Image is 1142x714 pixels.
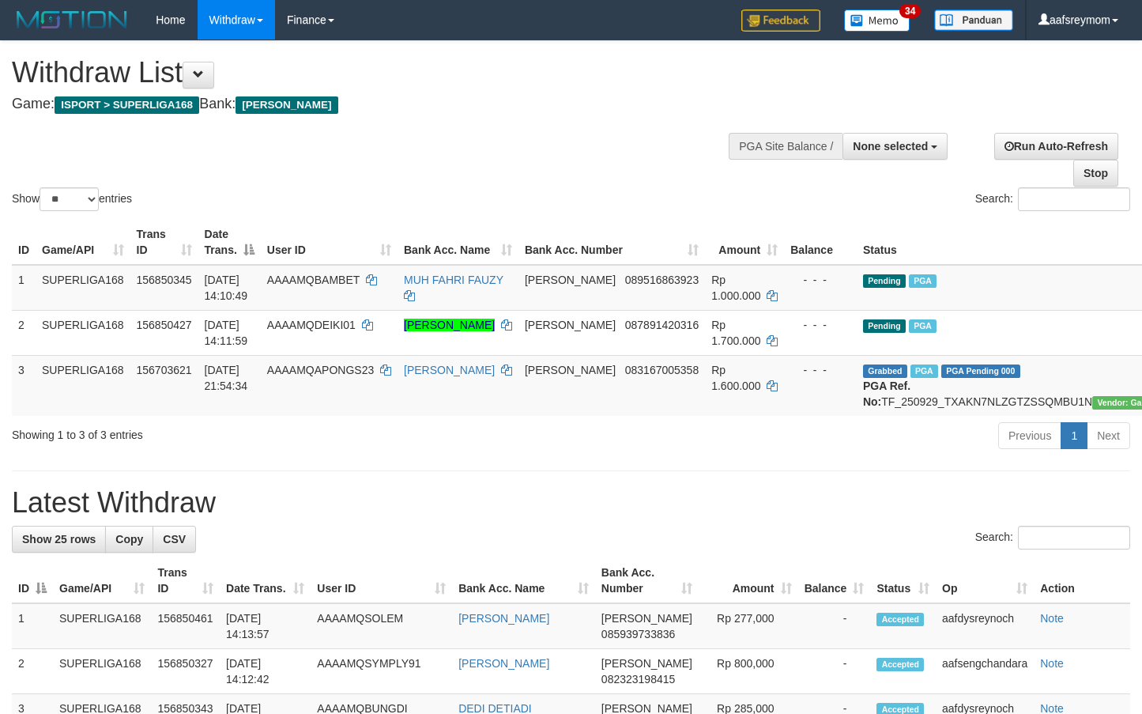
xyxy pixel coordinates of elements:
span: 156850427 [137,319,192,331]
span: ISPORT > SUPERLIGA168 [55,96,199,114]
div: PGA Site Balance / [729,133,842,160]
span: [PERSON_NAME] [525,319,616,331]
td: 1 [12,603,53,649]
th: Status: activate to sort column ascending [870,558,936,603]
span: Copy 082323198415 to clipboard [601,673,675,686]
span: [PERSON_NAME] [525,274,616,286]
select: Showentries [40,187,99,211]
span: CSV [163,533,186,546]
b: PGA Ref. No: [863,380,910,408]
th: Trans ID: activate to sort column ascending [151,558,220,603]
span: [PERSON_NAME] [525,364,616,376]
th: Balance: activate to sort column ascending [798,558,871,603]
th: Balance [784,220,857,265]
a: [PERSON_NAME] [404,319,495,331]
label: Show entries [12,187,132,211]
td: 2 [12,649,53,694]
td: SUPERLIGA168 [36,310,130,355]
th: Trans ID: activate to sort column ascending [130,220,198,265]
h4: Game: Bank: [12,96,745,112]
span: Copy 085939733836 to clipboard [601,628,675,640]
span: Marked by aafchhiseyha [910,365,938,378]
span: [PERSON_NAME] [236,96,337,114]
span: Grabbed [863,365,907,378]
th: Amount: activate to sort column ascending [705,220,784,265]
a: Stop [1073,160,1118,187]
th: Bank Acc. Number: activate to sort column ascending [595,558,699,603]
label: Search: [975,526,1130,550]
a: Copy [105,526,153,553]
td: - [798,603,871,649]
th: Action [1034,558,1130,603]
th: Game/API: activate to sort column ascending [36,220,130,265]
td: 1 [12,265,36,311]
h1: Withdraw List [12,57,745,89]
img: Feedback.jpg [741,9,820,32]
td: SUPERLIGA168 [36,265,130,311]
img: Button%20Memo.svg [844,9,910,32]
td: AAAAMQSOLEM [311,603,452,649]
th: Op: activate to sort column ascending [936,558,1034,603]
span: Pending [863,274,906,288]
span: [DATE] 21:54:34 [205,364,248,392]
td: Rp 800,000 [699,649,798,694]
td: SUPERLIGA168 [53,603,151,649]
div: Showing 1 to 3 of 3 entries [12,421,464,443]
a: MUH FAHRI FAUZY [404,274,503,286]
th: Bank Acc. Name: activate to sort column ascending [398,220,518,265]
h1: Latest Withdraw [12,487,1130,519]
th: Bank Acc. Number: activate to sort column ascending [518,220,705,265]
th: User ID: activate to sort column ascending [311,558,452,603]
span: AAAAMQDEIKI01 [267,319,356,331]
span: Copy 089516863923 to clipboard [625,274,699,286]
label: Search: [975,187,1130,211]
span: Rp 1.700.000 [711,319,760,347]
td: 156850461 [151,603,220,649]
span: AAAAMQBAMBET [267,274,360,286]
a: 1 [1061,422,1087,449]
a: [PERSON_NAME] [458,657,549,670]
div: - - - [790,317,850,333]
span: Pending [863,319,906,333]
th: Game/API: activate to sort column ascending [53,558,151,603]
a: Note [1040,657,1064,670]
span: PGA Pending [941,365,1020,378]
th: Date Trans.: activate to sort column ascending [220,558,311,603]
td: AAAAMQSYMPLY91 [311,649,452,694]
td: aafsengchandara [936,649,1034,694]
td: aafdysreynoch [936,603,1034,649]
a: Run Auto-Refresh [994,133,1118,160]
a: Previous [998,422,1061,449]
span: [PERSON_NAME] [601,612,692,625]
a: [PERSON_NAME] [404,364,495,376]
span: Copy [115,533,143,546]
td: 3 [12,355,36,416]
td: [DATE] 14:13:57 [220,603,311,649]
span: [PERSON_NAME] [601,657,692,670]
span: Marked by aafsengchandara [909,274,937,288]
a: Next [1087,422,1130,449]
img: MOTION_logo.png [12,8,132,32]
span: AAAAMQAPONGS23 [267,364,374,376]
span: Rp 1.000.000 [711,274,760,302]
input: Search: [1018,187,1130,211]
span: Copy 083167005358 to clipboard [625,364,699,376]
span: Copy 087891420316 to clipboard [625,319,699,331]
td: Rp 277,000 [699,603,798,649]
span: Accepted [876,613,924,626]
th: Bank Acc. Name: activate to sort column ascending [452,558,595,603]
span: [DATE] 14:11:59 [205,319,248,347]
th: Date Trans.: activate to sort column descending [198,220,261,265]
td: [DATE] 14:12:42 [220,649,311,694]
span: Accepted [876,658,924,671]
th: ID [12,220,36,265]
a: Note [1040,612,1064,625]
input: Search: [1018,526,1130,550]
td: 156850327 [151,649,220,694]
span: 156703621 [137,364,192,376]
div: - - - [790,362,850,378]
a: [PERSON_NAME] [458,612,549,625]
td: - [798,649,871,694]
th: ID: activate to sort column descending [12,558,53,603]
span: 34 [899,4,921,18]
